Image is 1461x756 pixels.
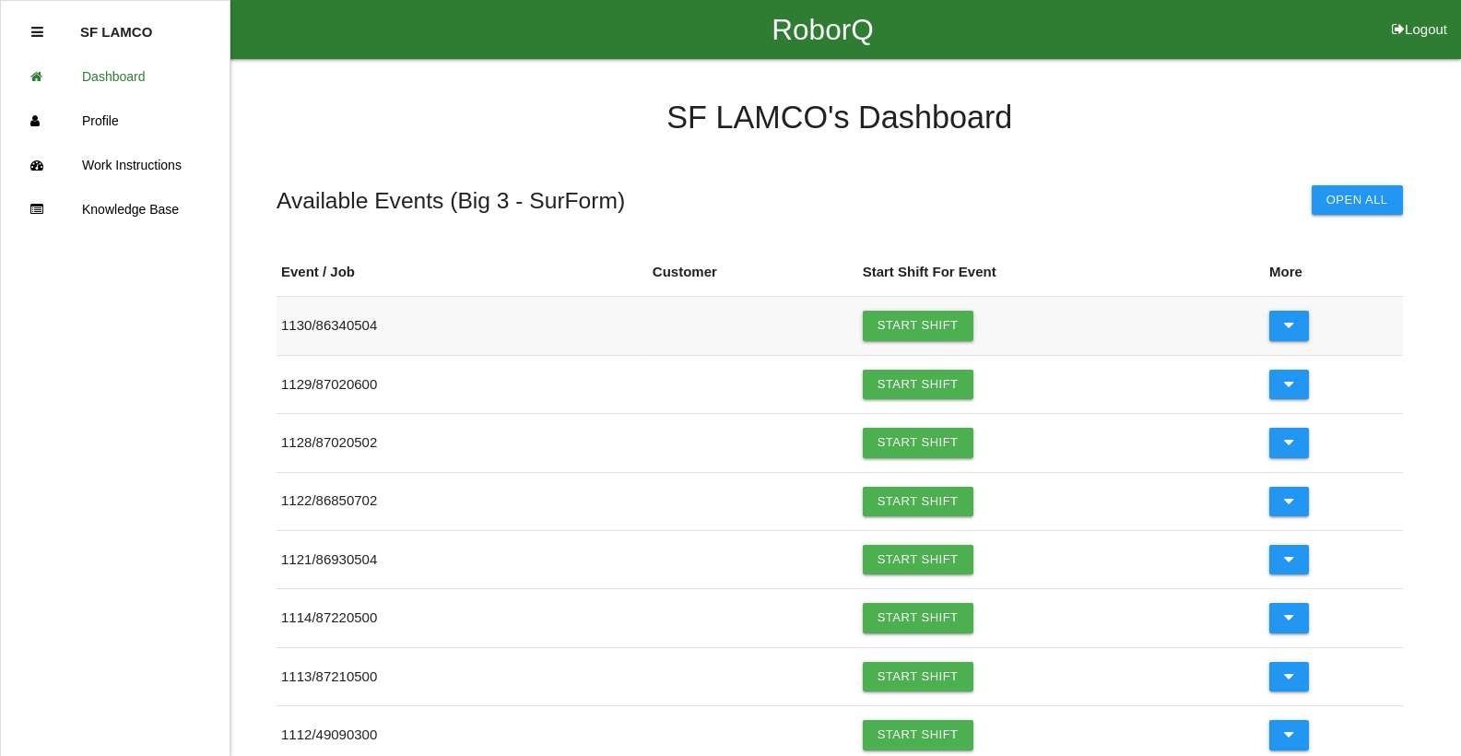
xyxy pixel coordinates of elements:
[863,487,973,516] a: Start Shift
[277,647,648,705] td: 1113 / 87210500
[277,355,648,413] td: 1129 / 87020600
[863,603,973,632] a: Start Shift
[31,10,43,54] div: Close
[858,248,1265,297] th: Start Shift For Event
[863,545,973,574] a: Start Shift
[277,248,648,297] th: Event / Job
[277,188,625,213] h5: Available Events ( Big 3 - SurForm )
[1312,185,1403,215] button: Open All
[863,370,973,399] a: Start Shift
[863,662,973,691] a: Start Shift
[863,311,973,340] a: Start Shift
[863,720,973,750] a: Start Shift
[277,472,648,530] td: 1122 / 86850702
[277,530,648,588] td: 1121 / 86930504
[277,100,1403,136] h4: SF LAMCO 's Dashboard
[863,428,973,457] a: Start Shift
[80,10,152,40] p: SF LAMCO
[277,589,648,647] td: 1114 / 87220500
[277,297,648,355] td: 1130 / 86340504
[1,187,230,231] a: Knowledge Base
[277,414,648,472] td: 1128 / 87020502
[1265,248,1403,297] th: More
[1,143,230,187] a: Work Instructions
[648,248,858,297] th: Customer
[1,54,230,99] a: Dashboard
[1,99,230,143] a: Profile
